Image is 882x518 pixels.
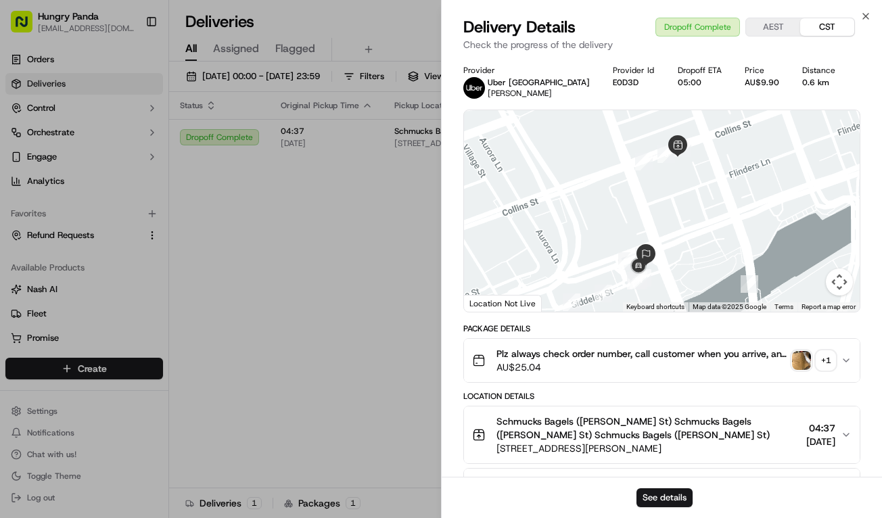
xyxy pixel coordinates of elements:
div: Provider [463,65,591,76]
span: 04:37 [806,421,835,435]
div: 05:00 [678,77,723,88]
div: AU$9.90 [745,77,781,88]
button: See all [210,173,246,189]
div: Package Details [463,323,860,334]
button: Plz always check order number, call customer when you arrive, any delivery issues, Contact WhatsA... [464,339,860,382]
button: CST [800,18,854,36]
a: Terms (opens in new tab) [774,303,793,310]
span: 11:51 AM [52,210,91,220]
img: Asif Zaman Khan [14,233,35,255]
div: 11 [627,272,645,289]
button: See details [636,488,693,507]
img: 1736555255976-a54dd68f-1ca7-489b-9aae-adbdc363a1c4 [14,129,38,154]
div: 14 [630,271,647,289]
div: Price [745,65,781,76]
div: 6 [657,145,675,163]
img: Google [467,294,512,312]
a: Report a map error [802,303,856,310]
button: Schmucks Bagels ([PERSON_NAME] St) Schmucks Bagels ([PERSON_NAME] St) Schmucks Bagels ([PERSON_NA... [464,406,860,463]
button: photo_proof_of_pickup image+1 [792,351,835,370]
img: 8016278978528_b943e370aa5ada12b00a_72.png [28,129,53,154]
span: Schmucks Bagels ([PERSON_NAME] St) Schmucks Bagels ([PERSON_NAME] St) Schmucks Bagels ([PERSON_NA... [496,415,801,442]
p: Check the progress of the delivery [463,38,860,51]
button: Start new chat [230,133,246,149]
span: 8月27日 [120,246,152,257]
button: E0D3D [613,77,639,88]
button: Map camera controls [826,268,853,296]
div: 8 [595,285,612,302]
div: Provider Id [613,65,655,76]
span: • [45,210,49,220]
div: 4 [741,275,758,293]
span: Plz always check order number, call customer when you arrive, any delivery issues, Contact WhatsA... [496,347,787,360]
span: [STREET_ADDRESS][PERSON_NAME] [496,442,801,455]
img: photo_proof_of_pickup image [792,351,811,370]
span: [PERSON_NAME] [488,88,552,99]
span: [DATE] [806,435,835,448]
div: 📗 [14,304,24,314]
div: Location Not Live [464,295,542,312]
span: AU$25.04 [496,360,787,374]
input: Got a question? Start typing here... [35,87,243,101]
a: 💻API Documentation [109,297,223,321]
span: Knowledge Base [27,302,103,316]
div: We're available if you need us! [61,143,186,154]
div: 7 [635,153,653,170]
span: Map data ©2025 Google [693,303,766,310]
div: 💻 [114,304,125,314]
p: Welcome 👋 [14,54,246,76]
div: Distance [802,65,837,76]
div: Past conversations [14,176,91,187]
img: uber-new-logo.jpeg [463,77,485,99]
p: Uber [GEOGRAPHIC_DATA] [488,77,590,88]
span: API Documentation [128,302,217,316]
button: AEST [746,18,800,36]
img: Nash [14,14,41,41]
span: • [112,246,117,257]
span: Delivery Details [463,16,576,38]
div: Location Details [463,391,860,402]
a: 📗Knowledge Base [8,297,109,321]
button: Keyboard shortcuts [626,302,684,312]
div: Start new chat [61,129,222,143]
a: Powered byPylon [95,335,164,346]
div: 10 [618,252,636,270]
div: 5 [674,139,691,157]
div: + 1 [816,351,835,370]
span: [PERSON_NAME] [42,246,110,257]
span: Pylon [135,335,164,346]
div: 0.6 km [802,77,837,88]
div: 9 [634,269,651,287]
a: Open this area in Google Maps (opens a new window) [467,294,512,312]
img: 1736555255976-a54dd68f-1ca7-489b-9aae-adbdc363a1c4 [27,247,38,258]
div: Dropoff ETA [678,65,723,76]
div: 13 [563,293,580,311]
